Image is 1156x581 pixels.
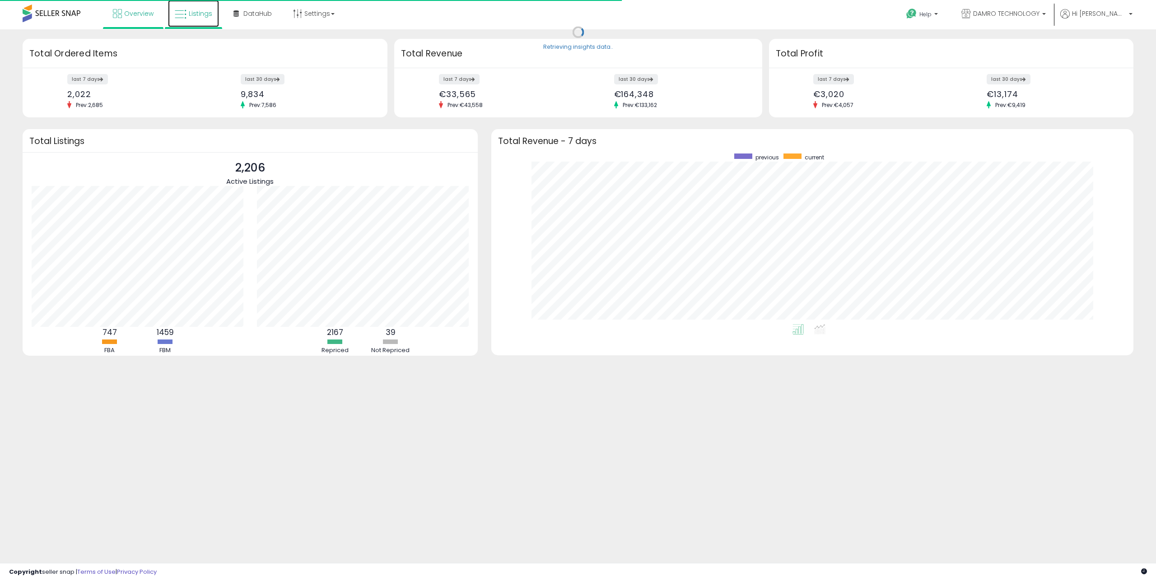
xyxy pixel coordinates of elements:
[71,101,107,109] span: Prev: 2,685
[813,74,854,84] label: last 7 days
[618,101,662,109] span: Prev: €133,162
[439,74,480,84] label: last 7 days
[67,74,108,84] label: last 7 days
[157,327,174,338] b: 1459
[755,153,779,161] span: previous
[241,89,372,99] div: 9,834
[906,8,917,19] i: Get Help
[29,47,381,60] h3: Total Ordered Items
[67,89,198,99] div: 2,022
[813,89,944,99] div: €3,020
[124,9,154,18] span: Overview
[817,101,858,109] span: Prev: €4,057
[1060,9,1133,29] a: Hi [PERSON_NAME]
[226,159,274,177] p: 2,206
[308,346,362,355] div: Repriced
[83,346,137,355] div: FBA
[29,138,471,144] h3: Total Listings
[614,89,746,99] div: €164,348
[327,327,343,338] b: 2167
[439,89,571,99] div: €33,565
[401,47,755,60] h3: Total Revenue
[189,9,212,18] span: Listings
[103,327,117,338] b: 747
[138,346,192,355] div: FBM
[919,10,932,18] span: Help
[991,101,1030,109] span: Prev: €9,419
[364,346,418,355] div: Not Repriced
[805,153,824,161] span: current
[443,101,487,109] span: Prev: €43,558
[973,9,1039,18] span: DAMRO TECHNOLOGY
[543,43,613,51] div: Retrieving insights data..
[987,74,1030,84] label: last 30 days
[241,74,284,84] label: last 30 days
[1072,9,1126,18] span: Hi [PERSON_NAME]
[614,74,658,84] label: last 30 days
[245,101,281,109] span: Prev: 7,586
[987,89,1118,99] div: €13,174
[226,177,274,186] span: Active Listings
[899,1,947,29] a: Help
[776,47,1127,60] h3: Total Profit
[498,138,1127,144] h3: Total Revenue - 7 days
[386,327,396,338] b: 39
[243,9,272,18] span: DataHub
